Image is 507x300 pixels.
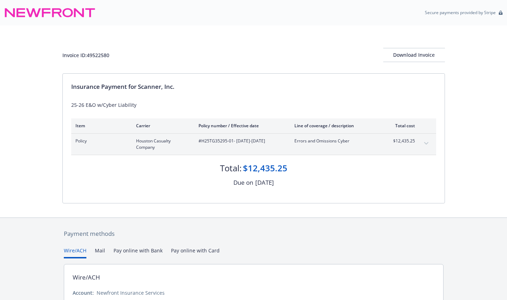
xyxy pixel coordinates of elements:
[71,101,436,109] div: 25-26 E&O w/Cyber Liability
[71,82,436,91] div: Insurance Payment for Scanner, Inc.
[233,178,253,187] div: Due on
[73,273,100,282] div: Wire/ACH
[97,289,165,296] div: Newfront Insurance Services
[198,123,283,129] div: Policy number / Effective date
[136,138,187,151] span: Houston Casualty Company
[75,123,125,129] div: Item
[220,162,242,174] div: Total:
[71,134,436,155] div: PolicyHouston Casualty Company#H25TG35295-01- [DATE]-[DATE]Errors and Omissions Cyber$12,435.25ex...
[198,138,283,144] span: #H25TG35295-01 - [DATE]-[DATE]
[255,178,274,187] div: [DATE]
[425,10,496,16] p: Secure payments provided by Stripe
[389,138,415,144] span: $12,435.25
[294,138,377,144] span: Errors and Omissions Cyber
[294,123,377,129] div: Line of coverage / description
[171,247,220,258] button: Pay online with Card
[95,247,105,258] button: Mail
[421,138,432,149] button: expand content
[73,289,94,296] div: Account:
[75,138,125,144] span: Policy
[389,123,415,129] div: Total cost
[64,229,444,238] div: Payment methods
[64,247,86,258] button: Wire/ACH
[243,162,287,174] div: $12,435.25
[136,123,187,129] div: Carrier
[114,247,163,258] button: Pay online with Bank
[383,48,445,62] button: Download Invoice
[62,51,109,59] div: Invoice ID: 49522580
